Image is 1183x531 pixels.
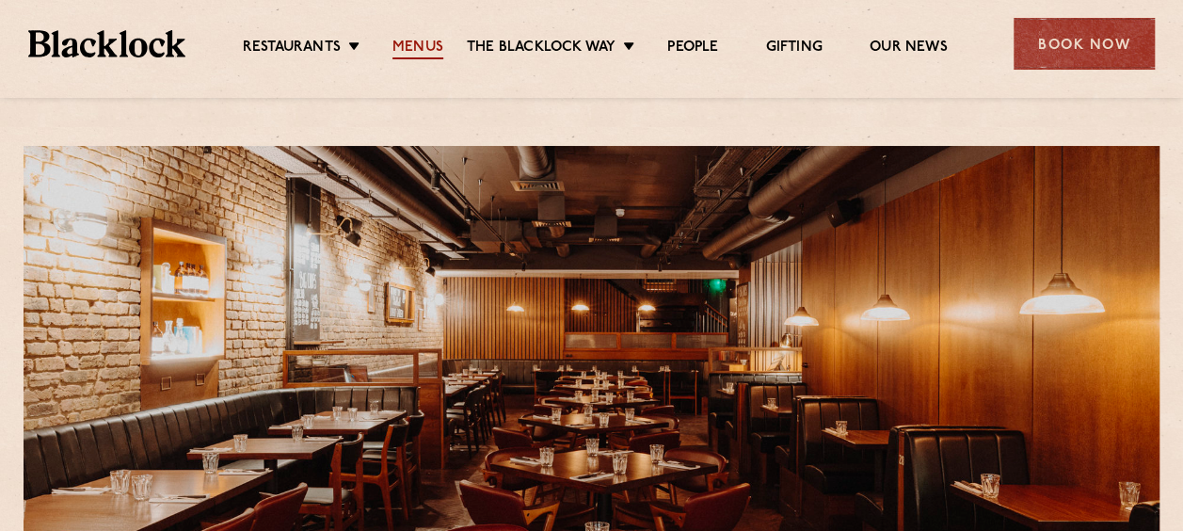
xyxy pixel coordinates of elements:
[1014,18,1155,70] div: Book Now
[870,39,948,59] a: Our News
[243,39,341,59] a: Restaurants
[765,39,822,59] a: Gifting
[667,39,718,59] a: People
[28,30,185,56] img: BL_Textured_Logo-footer-cropped.svg
[467,39,615,59] a: The Blacklock Way
[392,39,443,59] a: Menus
